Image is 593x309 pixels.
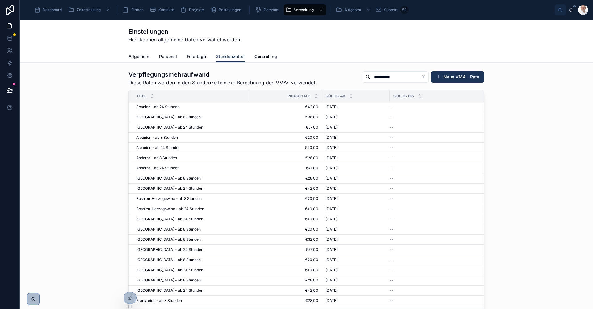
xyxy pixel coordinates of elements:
[136,196,245,201] a: Bosnien_Herzegowina - ab 8 Stunden
[252,206,318,211] span: €40,00
[390,125,393,130] span: --
[158,7,174,12] span: Kontakte
[77,7,101,12] span: Zeiterfassung
[390,115,477,120] a: --
[136,186,203,191] span: [GEOGRAPHIC_DATA] - ab 24 Stunden
[390,278,393,283] span: --
[326,247,386,252] a: [DATE]
[136,125,203,130] span: [GEOGRAPHIC_DATA] - ab 24 Stunden
[187,51,206,63] a: Feiertage
[326,125,386,130] a: [DATE]
[128,53,149,60] span: Allgemein
[252,115,318,120] a: €38,00
[390,145,393,150] span: --
[252,298,318,303] a: €28,00
[187,53,206,60] span: Feiertage
[344,7,361,12] span: Aufgaben
[179,4,208,15] a: Projekte
[136,247,245,252] a: [GEOGRAPHIC_DATA] - ab 24 Stunden
[390,298,477,303] a: --
[390,288,393,293] span: --
[136,115,201,120] span: [GEOGRAPHIC_DATA] - ab 8 Stunden
[252,104,318,109] a: €42,00
[136,186,245,191] a: [GEOGRAPHIC_DATA] - ab 24 Stunden
[326,196,386,201] a: [DATE]
[252,278,318,283] span: €28,00
[136,94,146,99] span: Titel
[390,155,393,160] span: --
[326,227,386,232] a: [DATE]
[326,155,338,160] span: [DATE]
[136,196,202,201] span: Bosnien_Herzegowina - ab 8 Stunden
[390,237,393,242] span: --
[252,237,318,242] a: €32,00
[136,145,180,150] span: Albanien - ab 24 Stunden
[326,104,386,109] a: [DATE]
[136,288,203,293] span: [GEOGRAPHIC_DATA] - ab 24 Stunden
[390,115,393,120] span: --
[390,278,477,283] a: --
[30,3,555,17] div: scrollable content
[136,176,245,181] a: [GEOGRAPHIC_DATA] - ab 8 Stunden
[326,206,338,211] span: [DATE]
[390,166,477,171] a: --
[66,4,113,15] a: Zeiterfassung
[326,257,386,262] a: [DATE]
[326,135,338,140] span: [DATE]
[390,217,393,222] span: --
[390,206,477,211] a: --
[136,166,245,171] a: Andorra - ab 24 Stunden
[326,278,386,283] a: [DATE]
[390,176,477,181] a: --
[390,104,477,109] a: --
[128,70,317,79] h1: Verpflegungsmehraufwand
[136,155,177,160] span: Andorra - ab 8 Stunden
[326,176,338,181] span: [DATE]
[288,94,310,99] span: Pauschale
[252,288,318,293] a: €42,00
[284,4,326,15] a: Verwaltung
[136,247,203,252] span: [GEOGRAPHIC_DATA] - ab 24 Stunden
[136,125,245,130] a: [GEOGRAPHIC_DATA] - ab 24 Stunden
[159,51,177,63] a: Personal
[252,196,318,201] a: €20,00
[136,217,203,222] span: [GEOGRAPHIC_DATA] - ab 24 Stunden
[326,298,338,303] span: [DATE]
[390,217,477,222] a: --
[136,278,201,283] span: [GEOGRAPHIC_DATA] - ab 8 Stunden
[136,217,245,222] a: [GEOGRAPHIC_DATA] - ab 24 Stunden
[326,288,386,293] a: [DATE]
[390,298,393,303] span: --
[136,278,245,283] a: [GEOGRAPHIC_DATA] - ab 8 Stunden
[128,51,149,63] a: Allgemein
[294,7,314,12] span: Verwaltung
[128,79,317,86] span: Diese Raten werden in den Stundenzetteln zur Berechnung des VMAs verwendet.
[189,7,204,12] span: Projekte
[252,125,318,130] span: €57,00
[254,51,277,63] a: Controlling
[252,247,318,252] span: €57,00
[326,145,386,150] a: [DATE]
[208,4,246,15] a: Bestellungen
[219,7,241,12] span: Bestellungen
[326,298,386,303] a: [DATE]
[252,257,318,262] a: €20,00
[252,166,318,171] a: €41,00
[390,247,477,252] a: --
[326,135,386,140] a: [DATE]
[431,71,484,83] button: Neue VMA - Rate
[131,7,144,12] span: Firmen
[326,217,386,222] a: [DATE]
[326,115,386,120] a: [DATE]
[32,4,66,15] a: Dashboard
[136,237,201,242] span: [GEOGRAPHIC_DATA] - ab 8 Stunden
[390,176,393,181] span: --
[136,268,245,273] a: [GEOGRAPHIC_DATA] - ab 24 Stunden
[390,135,393,140] span: --
[421,74,428,79] button: Clear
